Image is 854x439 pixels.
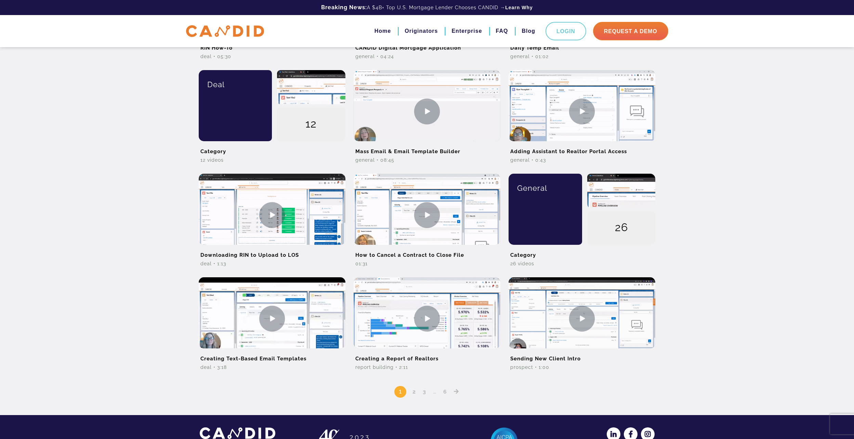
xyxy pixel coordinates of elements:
a: Blog [522,25,535,37]
a: 6 [441,388,449,395]
img: Adding Assistant to Realtor Portal Access Video [509,70,655,152]
h2: Downloading RIN to Upload to LOS [199,245,345,260]
div: 26 [587,211,656,245]
a: Enterprise [451,25,482,37]
span: 1 [394,386,406,398]
div: Deal • 05:30 [199,53,345,60]
a: 3 [420,388,429,395]
div: General • 04:24 [354,53,500,60]
a: Learn Why [505,4,533,11]
img: CANDID APP [200,427,275,439]
b: Breaking News: [321,4,367,11]
img: CANDID APP [186,25,264,37]
nav: Posts pagination [195,376,660,398]
div: General • 01:02 [509,53,655,60]
div: Deal • 3:18 [199,364,345,371]
img: Mass Email & Email Template Builder Video [354,70,500,152]
img: Sending New Client Intro Video [509,277,655,360]
h2: Category [199,141,345,157]
h2: Creating Text-Based Email Templates [199,348,345,364]
span: … [431,387,439,395]
img: Creating Text-Based Email Templates Video [199,277,345,360]
div: Prospect • 1:00 [509,364,655,371]
h2: Mass Email & Email Template Builder [354,141,500,157]
a: Originators [405,25,438,37]
h2: Category [509,245,655,260]
a: 2 [410,388,418,395]
div: General [514,174,577,202]
div: 12 [277,108,345,142]
a: Request A Demo [593,22,668,40]
img: Creating a Report of Realtors Video [354,277,500,360]
a: Home [375,25,391,37]
h2: Creating a Report of Realtors [354,348,500,364]
h2: Adding Assistant to Realtor Portal Access [509,141,655,157]
div: General • 08:45 [354,157,500,163]
div: Report Building • 2:11 [354,364,500,371]
img: Downloading RIN to Upload to LOS Video [199,174,345,256]
a: FAQ [496,25,508,37]
div: Deal • 1:13 [199,260,345,267]
div: 01:31 [354,260,500,267]
a: Login [546,22,586,40]
img: How to Cancel a Contract to Close File Video [354,174,500,256]
div: General • 0:43 [509,157,655,163]
h2: How to Cancel a Contract to Close File [354,245,500,260]
div: 12 Videos [199,157,345,163]
h2: Sending New Client Intro [509,348,655,364]
div: 26 Videos [509,260,655,267]
div: Deal [204,70,267,99]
